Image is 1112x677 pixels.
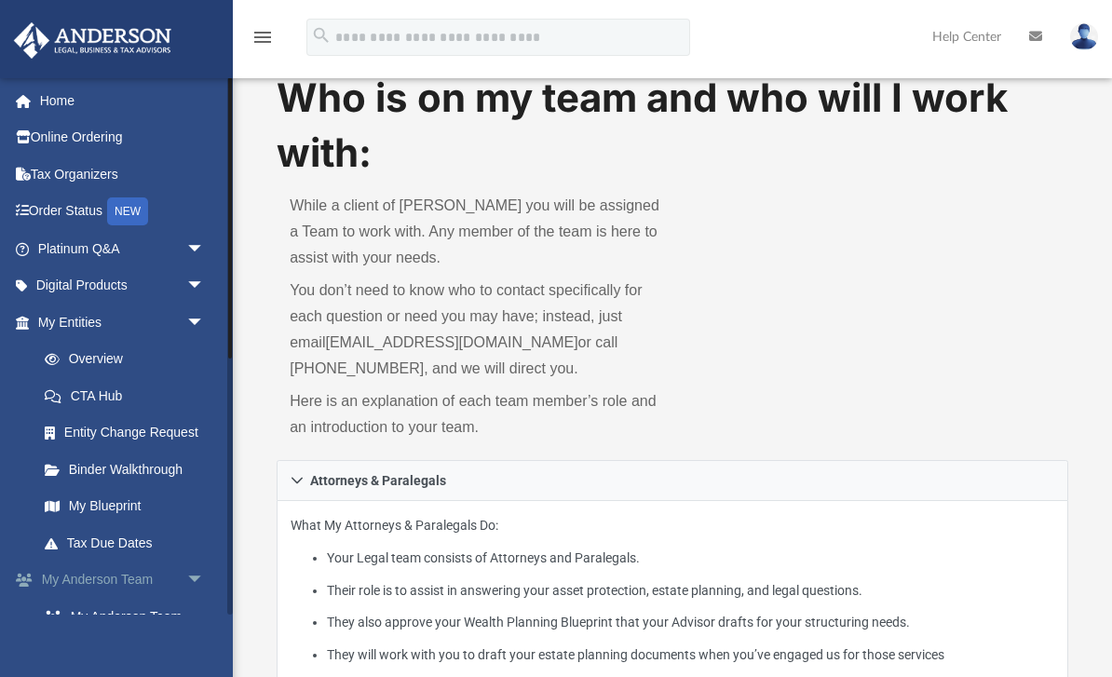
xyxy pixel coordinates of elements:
[13,230,233,267] a: Platinum Q&Aarrow_drop_down
[186,230,224,268] span: arrow_drop_down
[13,156,233,193] a: Tax Organizers
[13,304,233,341] a: My Entitiesarrow_drop_down
[327,611,1053,634] li: They also approve your Wealth Planning Blueprint that your Advisor drafts for your structuring ne...
[327,579,1053,603] li: Their role is to assist in answering your asset protection, estate planning, and legal questions.
[26,414,233,452] a: Entity Change Request
[26,451,233,488] a: Binder Walkthrough
[290,388,659,440] p: Here is an explanation of each team member’s role and an introduction to your team.
[186,267,224,305] span: arrow_drop_down
[251,35,274,48] a: menu
[327,547,1053,570] li: Your Legal team consists of Attorneys and Paralegals.
[26,377,233,414] a: CTA Hub
[327,643,1053,667] li: They will work with you to draft your estate planning documents when you’ve engaged us for those ...
[107,197,148,225] div: NEW
[13,267,233,305] a: Digital Productsarrow_drop_down
[13,193,233,231] a: Order StatusNEW
[290,278,659,382] p: You don’t need to know who to contact specifically for each question or need you may have; instea...
[1070,23,1098,50] img: User Pic
[26,341,233,378] a: Overview
[186,562,224,600] span: arrow_drop_down
[290,193,659,271] p: While a client of [PERSON_NAME] you will be assigned a Team to work with. Any member of the team ...
[311,25,332,46] i: search
[26,524,233,562] a: Tax Due Dates
[277,460,1068,501] a: Attorneys & Paralegals
[13,119,233,156] a: Online Ordering
[186,304,224,342] span: arrow_drop_down
[251,26,274,48] i: menu
[310,474,446,487] span: Attorneys & Paralegals
[291,514,1054,666] p: What My Attorneys & Paralegals Do:
[8,22,177,59] img: Anderson Advisors Platinum Portal
[26,488,224,525] a: My Blueprint
[13,562,233,599] a: My Anderson Teamarrow_drop_down
[26,598,224,635] a: My Anderson Team
[13,82,233,119] a: Home
[277,71,1068,181] h1: Who is on my team and who will I work with:
[325,334,577,350] a: [EMAIL_ADDRESS][DOMAIN_NAME]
